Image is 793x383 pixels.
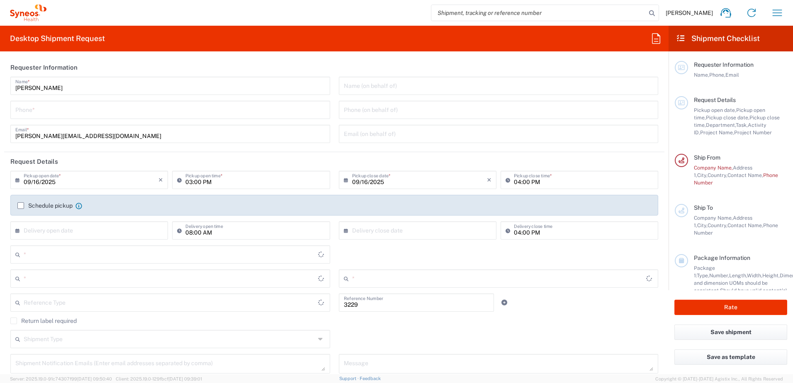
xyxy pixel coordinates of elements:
[158,173,163,187] i: ×
[116,376,202,381] span: Client: 2025.19.0-129fbcf
[697,172,708,178] span: City,
[487,173,491,187] i: ×
[700,129,734,136] span: Project Name,
[697,222,708,228] span: City,
[17,202,73,209] label: Schedule pickup
[499,297,510,308] a: Add Reference
[694,107,736,113] span: Pickup open date,
[709,272,729,279] span: Number,
[720,287,787,293] span: Should have valid content(s)
[168,376,202,381] span: [DATE] 09:39:01
[694,265,715,279] span: Package 1:
[674,349,787,365] button: Save as template
[694,61,754,68] span: Requester Information
[694,72,709,78] span: Name,
[694,154,720,161] span: Ship From
[706,122,736,128] span: Department,
[339,376,360,381] a: Support
[694,204,713,211] span: Ship To
[697,272,709,279] span: Type,
[10,376,112,381] span: Server: 2025.19.0-91c74307f99
[666,9,713,17] span: [PERSON_NAME]
[727,172,763,178] span: Contact Name,
[676,34,760,44] h2: Shipment Checklist
[709,72,725,78] span: Phone,
[736,122,748,128] span: Task,
[729,272,747,279] span: Length,
[431,5,646,21] input: Shipment, tracking or reference number
[694,255,750,261] span: Package Information
[10,63,78,72] h2: Requester Information
[708,172,727,178] span: Country,
[694,215,733,221] span: Company Name,
[725,72,739,78] span: Email
[10,34,105,44] h2: Desktop Shipment Request
[727,222,763,228] span: Contact Name,
[674,300,787,315] button: Rate
[747,272,762,279] span: Width,
[77,376,112,381] span: [DATE] 09:50:40
[706,114,749,121] span: Pickup close date,
[734,129,772,136] span: Project Number
[694,165,733,171] span: Company Name,
[10,158,58,166] h2: Request Details
[694,97,736,103] span: Request Details
[360,376,381,381] a: Feedback
[708,222,727,228] span: Country,
[655,375,783,383] span: Copyright © [DATE]-[DATE] Agistix Inc., All Rights Reserved
[762,272,780,279] span: Height,
[10,318,77,324] label: Return label required
[674,325,787,340] button: Save shipment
